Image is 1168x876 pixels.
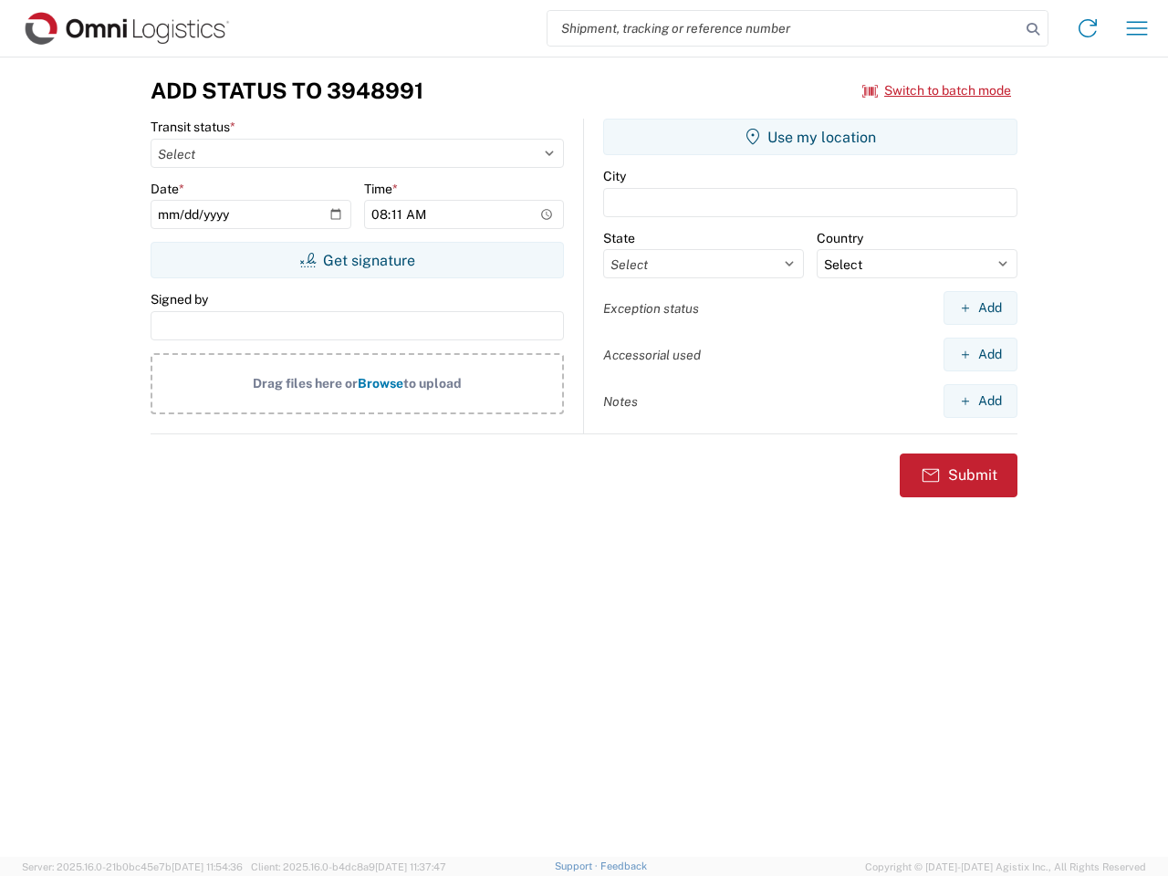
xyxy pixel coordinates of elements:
[603,168,626,184] label: City
[603,347,701,363] label: Accessorial used
[251,861,446,872] span: Client: 2025.16.0-b4dc8a9
[900,454,1017,497] button: Submit
[151,119,235,135] label: Transit status
[603,230,635,246] label: State
[253,376,358,391] span: Drag files here or
[403,376,462,391] span: to upload
[817,230,863,246] label: Country
[172,861,243,872] span: [DATE] 11:54:36
[375,861,446,872] span: [DATE] 11:37:47
[600,860,647,871] a: Feedback
[944,338,1017,371] button: Add
[151,181,184,197] label: Date
[547,11,1020,46] input: Shipment, tracking or reference number
[151,242,564,278] button: Get signature
[22,861,243,872] span: Server: 2025.16.0-21b0bc45e7b
[364,181,398,197] label: Time
[862,76,1011,106] button: Switch to batch mode
[865,859,1146,875] span: Copyright © [DATE]-[DATE] Agistix Inc., All Rights Reserved
[151,291,208,308] label: Signed by
[944,384,1017,418] button: Add
[555,860,600,871] a: Support
[603,119,1017,155] button: Use my location
[603,300,699,317] label: Exception status
[603,393,638,410] label: Notes
[358,376,403,391] span: Browse
[944,291,1017,325] button: Add
[151,78,423,104] h3: Add Status to 3948991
